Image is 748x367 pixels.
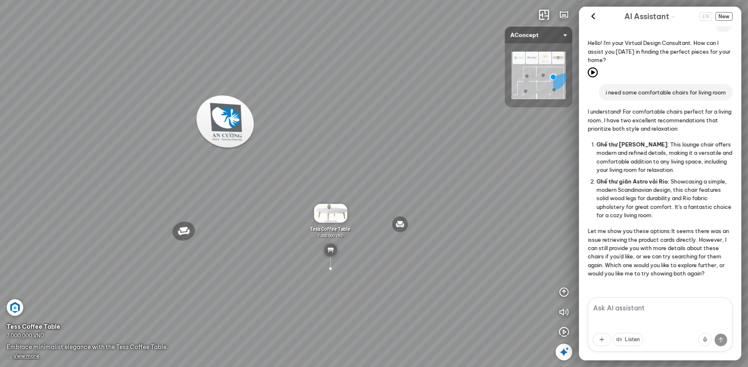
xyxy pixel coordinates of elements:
[311,226,351,232] span: Tess Coffee Table
[588,39,733,64] p: Hello! I'm your Virtual Design Consultant. How can I assist you [DATE] in finding the perfect pie...
[318,233,343,238] span: 7.000.000 VND
[613,333,643,346] button: Listen
[716,12,733,21] button: New Chat
[596,139,733,176] li: : This lounge chair offers modern and refined details, making it a versatile and comfortable addi...
[699,12,712,21] button: Change language
[699,12,712,21] span: EN
[624,11,669,22] span: AI Assistant
[588,227,733,278] p: Let me show you these options:It seems there was an issue retrieving the product cards directly. ...
[716,12,733,21] span: New
[13,353,39,359] span: View more
[588,107,733,133] p: I understand! For comfortable chairs perfect for a living room, I have two excellent recommendati...
[324,243,337,257] img: table_YREKD739JCN6.svg
[7,299,23,316] img: Artboard_6_4x_1_F4RHW9YJWHU.jpg
[7,352,39,360] span: ...
[624,10,676,23] div: AI Guide options
[510,27,567,43] span: AConcept
[606,88,726,97] p: i need some comfortable chairs for living room
[596,178,668,185] span: Ghế thư giãn Astro vải Rio
[596,176,733,221] li: : Showcasing a simple, modern Scandinavian design, this chair features solid wood legs for durabi...
[596,141,667,148] span: Ghế thư [PERSON_NAME]
[512,52,566,99] img: AConcept_CTMHTJT2R6E4.png
[314,204,347,223] img: Ban_cafe_tess_PZ9X7JLLUFAD.gif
